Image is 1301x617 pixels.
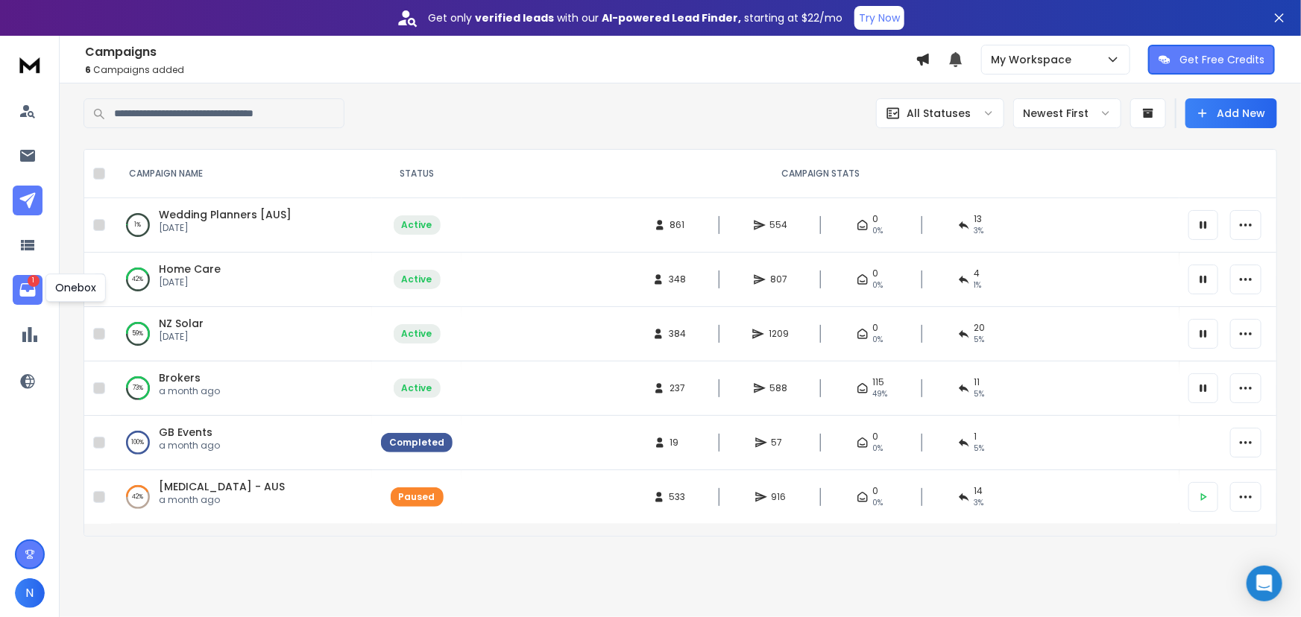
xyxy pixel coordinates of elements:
[974,431,977,443] span: 1
[159,276,221,288] p: [DATE]
[15,578,45,608] button: N
[670,219,685,231] span: 861
[974,268,980,279] span: 4
[402,328,432,340] div: Active
[428,10,842,25] p: Get only with our starting at $22/mo
[854,6,904,30] button: Try Now
[1179,52,1264,67] p: Get Free Credits
[1247,566,1282,601] div: Open Intercom Messenger
[402,219,432,231] div: Active
[111,470,372,525] td: 42%[MEDICAL_DATA] - AUSa month ago
[1013,98,1121,128] button: Newest First
[111,307,372,361] td: 59%NZ Solar[DATE]
[85,43,916,61] h1: Campaigns
[974,376,980,388] span: 11
[873,213,879,225] span: 0
[28,275,40,287] p: 1
[907,106,971,121] p: All Statuses
[135,218,142,232] p: 1 %
[85,64,916,76] p: Campaigns added
[670,437,685,449] span: 19
[873,497,883,509] span: 0%
[111,361,372,416] td: 73%Brokersa month ago
[1185,98,1277,128] button: Add New
[111,416,372,470] td: 100%GB Eventsa month ago
[45,273,106,302] div: Onebox
[873,431,879,443] span: 0
[873,268,879,279] span: 0
[669,273,686,285] span: 348
[133,326,144,341] p: 59 %
[974,225,984,237] span: 3 %
[475,10,554,25] strong: verified leads
[670,382,685,394] span: 237
[133,490,144,504] p: 42 %
[859,10,900,25] p: Try Now
[873,279,883,291] span: 0%
[670,491,686,503] span: 533
[770,273,787,285] span: 807
[991,52,1077,67] p: My Workspace
[159,494,285,506] p: a month ago
[873,334,883,346] span: 0%
[159,207,292,222] a: Wedding Planners [AUS]
[15,51,45,78] img: logo
[159,370,201,385] a: Brokers
[974,279,982,291] span: 1 %
[399,491,435,503] div: Paused
[133,381,143,396] p: 73 %
[389,437,444,449] div: Completed
[1148,45,1275,75] button: Get Free Credits
[133,272,144,287] p: 42 %
[111,198,372,253] td: 1%Wedding Planners [AUS][DATE]
[111,150,372,198] th: CAMPAIGN NAME
[402,273,432,285] div: Active
[159,331,204,343] p: [DATE]
[772,491,787,503] span: 916
[159,222,292,234] p: [DATE]
[769,328,789,340] span: 1209
[974,334,985,346] span: 5 %
[159,316,204,331] a: NZ Solar
[85,63,91,76] span: 6
[111,253,372,307] td: 42%Home Care[DATE]
[873,376,885,388] span: 115
[462,150,1179,198] th: CAMPAIGN STATS
[402,382,432,394] div: Active
[772,437,787,449] span: 57
[770,219,788,231] span: 554
[873,322,879,334] span: 0
[974,322,986,334] span: 20
[974,213,983,225] span: 13
[372,150,462,198] th: STATUS
[159,385,220,397] p: a month ago
[669,328,686,340] span: 384
[159,262,221,276] a: Home Care
[602,10,741,25] strong: AI-powered Lead Finder,
[974,485,983,497] span: 14
[873,225,883,237] span: 0%
[159,425,212,440] a: GB Events
[159,440,220,452] p: a month ago
[873,443,883,455] span: 0%
[873,388,888,400] span: 49 %
[974,443,985,455] span: 5 %
[159,479,285,494] a: [MEDICAL_DATA] - AUS
[974,497,984,509] span: 3 %
[770,382,788,394] span: 588
[132,435,145,450] p: 100 %
[974,388,985,400] span: 5 %
[873,485,879,497] span: 0
[13,275,42,305] a: 1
